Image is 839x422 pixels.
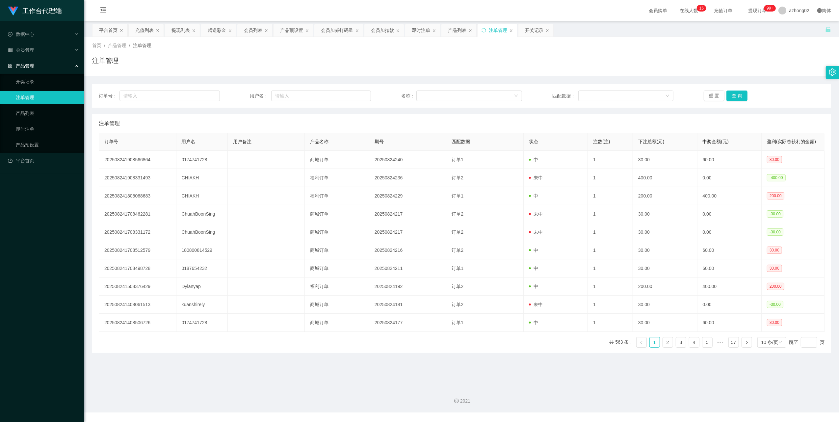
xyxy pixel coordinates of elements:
td: 30.00 [633,314,697,332]
td: 1 [588,151,633,169]
td: 商城订单 [305,296,369,314]
span: 用户备注 [233,139,251,144]
i: 图标: close [156,29,160,33]
span: 订单1 [452,193,463,198]
i: 图标: appstore-o [8,64,13,68]
span: 未中 [529,175,543,180]
td: 1 [588,314,633,332]
div: 产品列表 [448,24,466,37]
span: 订单2 [452,229,463,235]
div: 赠送彩金 [208,24,226,37]
td: 200.00 [633,277,697,296]
i: 图标: close [355,29,359,33]
td: 1 [588,205,633,223]
td: 30.00 [633,223,697,241]
li: 3 [676,337,686,348]
sup: 948 [764,5,776,12]
td: 20250824192 [369,277,447,296]
span: 用户名 [182,139,196,144]
td: 商城订单 [305,223,369,241]
input: 请输入 [119,91,220,101]
td: 1 [588,223,633,241]
div: 10 条/页 [761,337,778,347]
span: 名称： [401,92,416,99]
td: 202508241908331493 [99,169,176,187]
span: 中 [529,193,538,198]
i: 图标: close [305,29,309,33]
span: 注单管理 [133,43,151,48]
li: 下一页 [742,337,752,348]
td: ChuahBoonSing [176,205,228,223]
td: 20250824211 [369,259,447,277]
li: 向后 5 页 [715,337,726,348]
td: 福利订单 [305,277,369,296]
div: 注单管理 [489,24,507,37]
span: 状态 [529,139,538,144]
span: 订单号： [99,92,119,99]
span: 订单1 [452,157,463,162]
p: 6 [701,5,704,12]
td: 20250824229 [369,187,447,205]
td: 20250824217 [369,205,447,223]
td: 商城订单 [305,314,369,332]
li: 1 [649,337,660,348]
span: 订单2 [452,211,463,217]
i: 图标: close [228,29,232,33]
li: 2 [663,337,673,348]
a: 产品预设置 [16,138,79,151]
i: 图标: close [119,29,123,33]
span: 盈利(实际总获利的金额) [767,139,816,144]
span: -30.00 [767,210,783,218]
td: 202508241908566864 [99,151,176,169]
div: 会员加扣款 [371,24,394,37]
div: 产品预设置 [280,24,303,37]
td: 1 [588,259,633,277]
i: 图标: left [640,341,643,345]
div: 2021 [90,398,834,405]
i: 图标: close [432,29,436,33]
span: / [129,43,130,48]
span: 下注总额(元) [638,139,664,144]
li: 57 [728,337,739,348]
span: 订单2 [452,284,463,289]
i: 图标: sync [482,28,486,33]
td: 202508241408061513 [99,296,176,314]
td: ChuahBoonSing [176,223,228,241]
span: 会员管理 [8,47,34,53]
a: 开奖记录 [16,75,79,88]
td: 20250824240 [369,151,447,169]
td: 0.00 [697,296,762,314]
td: 商城订单 [305,151,369,169]
span: 首页 [92,43,101,48]
span: 订单号 [104,139,118,144]
span: -30.00 [767,228,783,236]
td: 202508241708462281 [99,205,176,223]
td: 20250824217 [369,223,447,241]
td: 商城订单 [305,205,369,223]
span: 充值订单 [711,8,736,13]
td: 200.00 [633,187,697,205]
td: 60.00 [697,314,762,332]
span: 中 [529,266,538,271]
img: logo.9652507e.png [8,7,18,16]
td: 0.00 [697,205,762,223]
td: 福利订单 [305,169,369,187]
span: 30.00 [767,265,782,272]
span: 中 [529,248,538,253]
td: 202508241708512579 [99,241,176,259]
li: 4 [689,337,699,348]
div: 即时注单 [412,24,430,37]
i: 图标: close [396,29,400,33]
td: 202508241708331172 [99,223,176,241]
a: 5 [702,337,712,347]
a: 图标: dashboard平台首页 [8,154,79,167]
button: 重 置 [704,91,725,101]
span: 200.00 [767,283,784,290]
td: 0174741728 [176,314,228,332]
td: 60.00 [697,259,762,277]
span: 匹配数据： [552,92,578,99]
span: 期号 [375,139,384,144]
td: 30.00 [633,241,697,259]
td: 1 [588,277,633,296]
